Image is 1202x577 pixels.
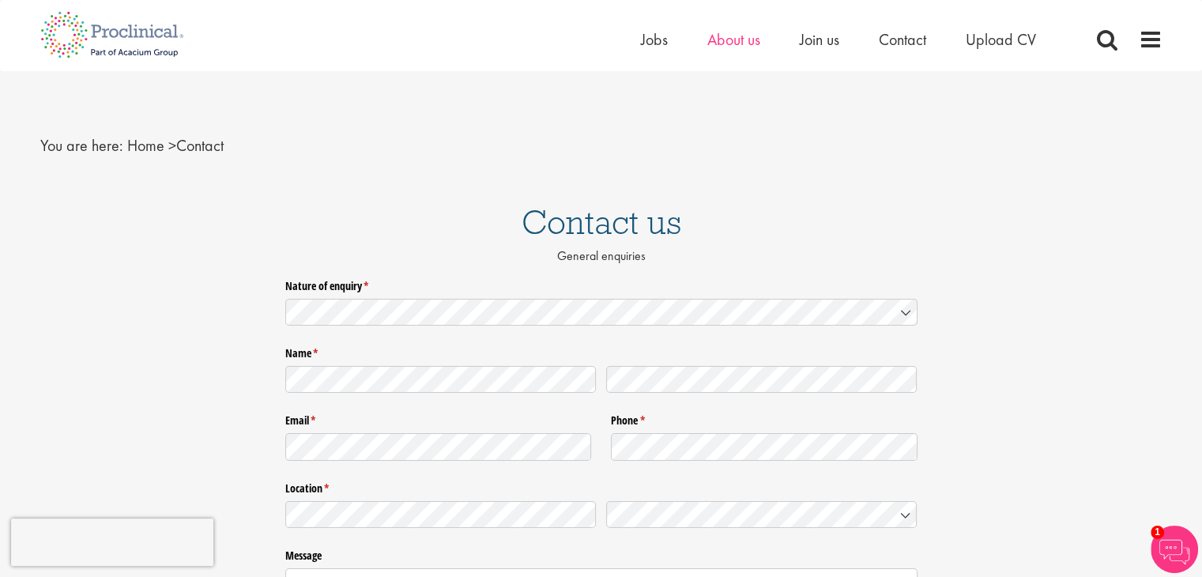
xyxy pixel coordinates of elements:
iframe: reCAPTCHA [11,519,213,566]
input: Last [606,366,918,394]
legend: Name [285,341,918,361]
input: First [285,366,597,394]
a: Join us [800,29,839,50]
img: Chatbot [1151,526,1198,573]
span: You are here: [40,135,123,156]
span: 1 [1151,526,1164,539]
label: Message [285,543,918,564]
label: Nature of enquiry [285,273,918,293]
a: breadcrumb link to Home [127,135,164,156]
a: Jobs [641,29,668,50]
legend: Location [285,476,918,496]
a: Upload CV [966,29,1036,50]
a: About us [707,29,760,50]
input: Country [606,501,918,529]
input: State / Province / Region [285,501,597,529]
label: Phone [611,408,918,428]
label: Email [285,408,592,428]
span: Contact [127,135,224,156]
span: > [168,135,176,156]
a: Contact [879,29,926,50]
